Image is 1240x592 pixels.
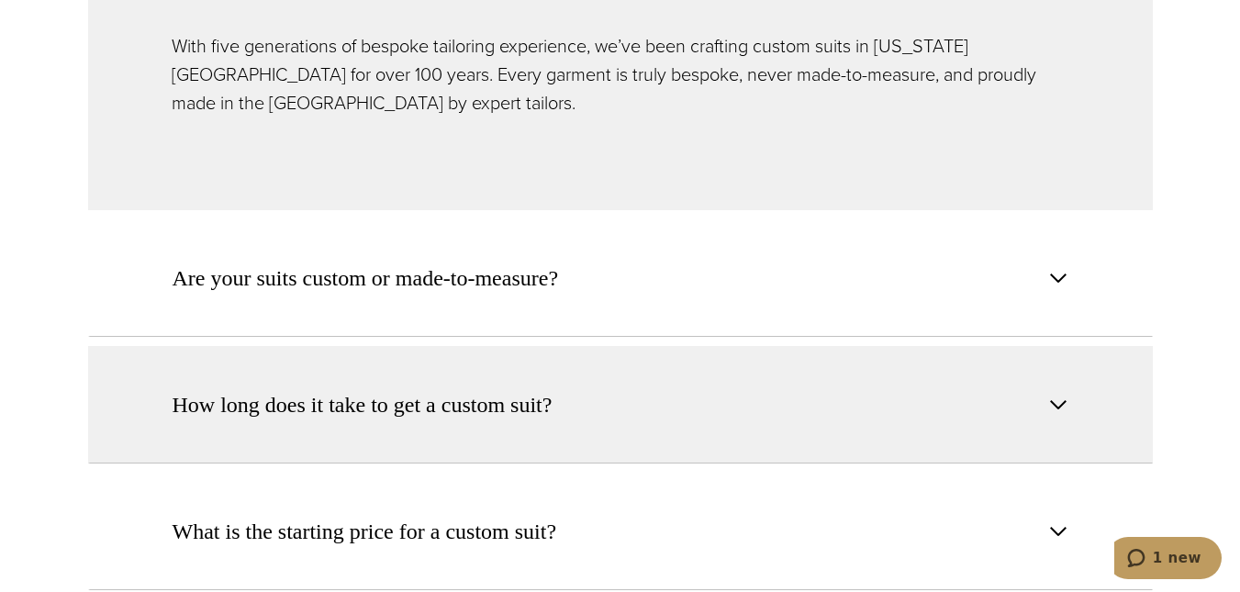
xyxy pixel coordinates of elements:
span: What is the starting price for a custom suit? [173,515,557,548]
p: With five generations of bespoke tailoring experience, we’ve been crafting custom suits in [US_ST... [172,32,1069,117]
div: What makes [PERSON_NAME] different from other bespoke tailors in [GEOGRAPHIC_DATA]? [88,32,1153,210]
button: How long does it take to get a custom suit? [88,346,1153,464]
button: Are your suits custom or made-to-measure? [88,219,1153,337]
iframe: Opens a widget where you can chat to one of our agents [1114,537,1222,583]
button: What is the starting price for a custom suit? [88,473,1153,590]
span: Are your suits custom or made-to-measure? [173,262,559,295]
span: How long does it take to get a custom suit? [173,388,553,421]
